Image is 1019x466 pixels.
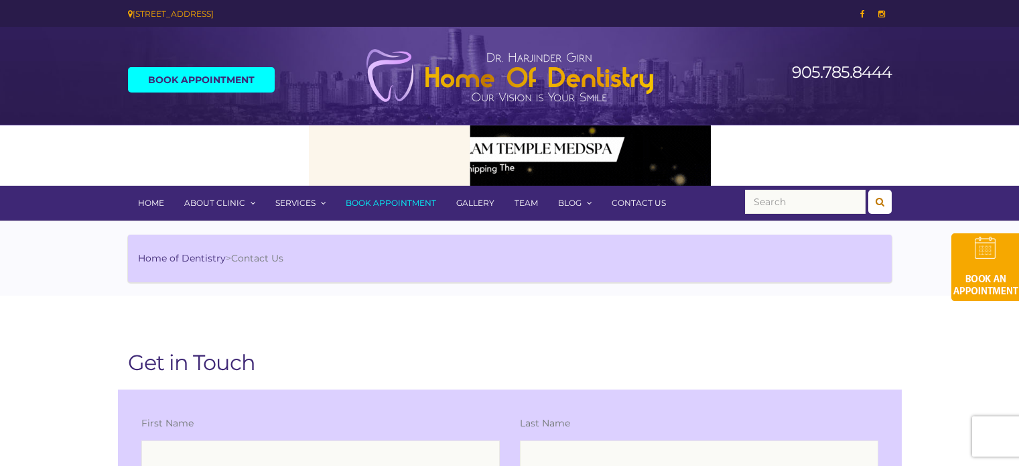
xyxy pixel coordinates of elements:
[336,186,446,221] a: Book Appointment
[309,125,711,186] img: Medspa-Banner-Virtual-Consultation-2-1.gif
[265,186,336,221] a: Services
[792,62,892,82] a: 905.785.8444
[128,67,275,93] a: Book Appointment
[548,186,602,221] a: Blog
[602,186,676,221] a: Contact Us
[141,416,194,430] label: First Name
[231,252,283,264] span: Contact Us
[138,252,226,264] a: Home of Dentistry
[128,7,500,21] div: [STREET_ADDRESS]
[951,233,1019,301] img: book-an-appointment-hod-gld.png
[138,251,283,266] li: >
[745,190,866,214] input: Search
[174,186,265,221] a: About Clinic
[446,186,504,221] a: Gallery
[520,416,570,430] label: Last Name
[504,186,548,221] a: Team
[128,349,892,376] h1: Get in Touch
[359,48,661,103] img: Home of Dentistry
[128,186,174,221] a: Home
